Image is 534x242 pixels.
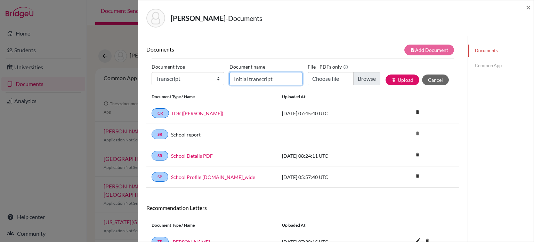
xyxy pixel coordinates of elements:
a: delete [412,172,423,181]
strong: [PERSON_NAME] [171,14,226,22]
i: note_add [410,48,415,53]
span: - Documents [226,14,262,22]
button: publishUpload [386,75,419,85]
a: CR [152,108,169,118]
a: School Profile [DOMAIN_NAME]_wide [171,173,255,181]
a: Documents [468,45,534,57]
a: delete [412,108,423,117]
i: delete [412,171,423,181]
div: [DATE] 05:57:40 UTC [277,173,381,181]
div: Uploaded at [277,222,381,228]
button: note_addAdd Document [404,45,454,55]
a: SR [152,130,168,139]
a: SP [152,172,168,182]
a: delete [412,150,423,160]
button: Close [526,3,531,11]
i: delete [412,107,423,117]
a: SR [152,151,168,161]
a: Common App [468,60,534,72]
span: × [526,2,531,12]
h6: Documents [146,46,303,53]
div: [DATE] 07:45:40 UTC [277,110,381,117]
i: publish [391,78,396,83]
h6: Recommendation Letters [146,204,459,211]
div: Document Type / Name [146,94,277,100]
a: School report [171,131,201,138]
a: School Details PDF [171,152,213,159]
div: Uploaded at [277,94,381,100]
button: Cancel [422,75,449,85]
label: Document name [229,61,265,72]
i: delete [412,149,423,160]
div: [DATE] 08:24:11 UTC [277,152,381,159]
a: LOR ([PERSON_NAME]) [172,110,223,117]
div: Document Type / Name [146,222,277,228]
label: File - PDFs only [308,61,348,72]
label: Document type [152,61,185,72]
i: delete [412,128,423,139]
